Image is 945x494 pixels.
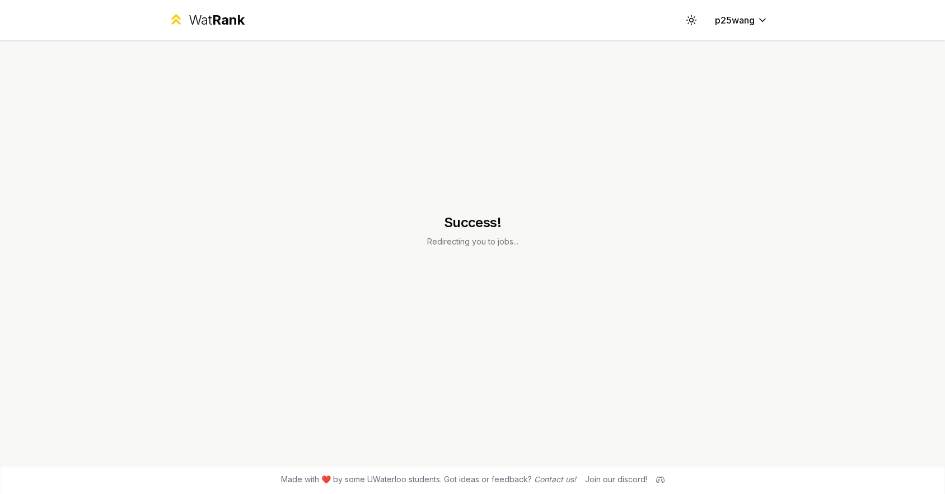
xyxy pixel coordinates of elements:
div: Wat [189,11,245,29]
span: p25wang [715,13,755,27]
div: Join our discord! [585,474,647,485]
p: Redirecting you to jobs... [427,236,518,247]
a: WatRank [168,11,245,29]
button: p25wang [706,10,777,30]
a: Contact us! [534,474,576,484]
span: Rank [212,12,245,28]
h1: Success! [427,214,518,232]
span: Made with ❤️ by some UWaterloo students. Got ideas or feedback? [281,474,576,485]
